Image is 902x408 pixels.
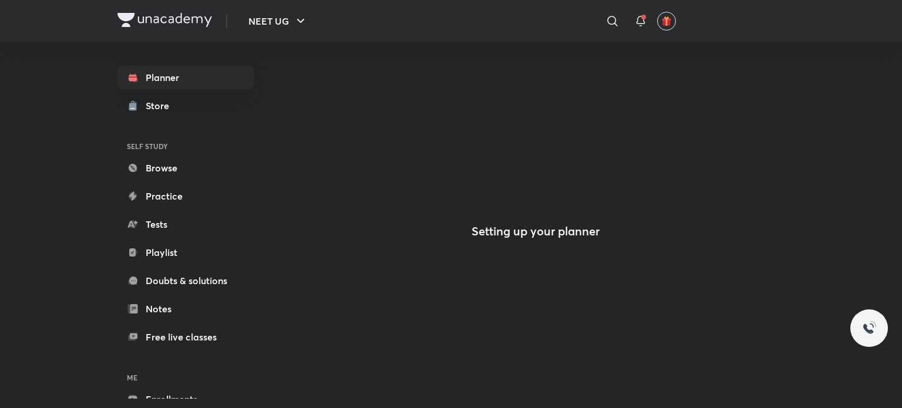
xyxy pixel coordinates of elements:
a: Playlist [117,241,254,264]
a: Company Logo [117,13,212,30]
a: Tests [117,213,254,236]
a: Practice [117,184,254,208]
a: Free live classes [117,325,254,349]
button: avatar [657,12,676,31]
a: Browse [117,156,254,180]
a: Store [117,94,254,117]
h6: SELF STUDY [117,136,254,156]
img: Company Logo [117,13,212,27]
a: Notes [117,297,254,321]
img: ttu [862,321,876,335]
button: NEET UG [241,9,315,33]
img: avatar [661,16,672,26]
a: Doubts & solutions [117,269,254,292]
h6: ME [117,367,254,387]
a: Planner [117,66,254,89]
div: Store [146,99,176,113]
h4: Setting up your planner [472,224,600,238]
